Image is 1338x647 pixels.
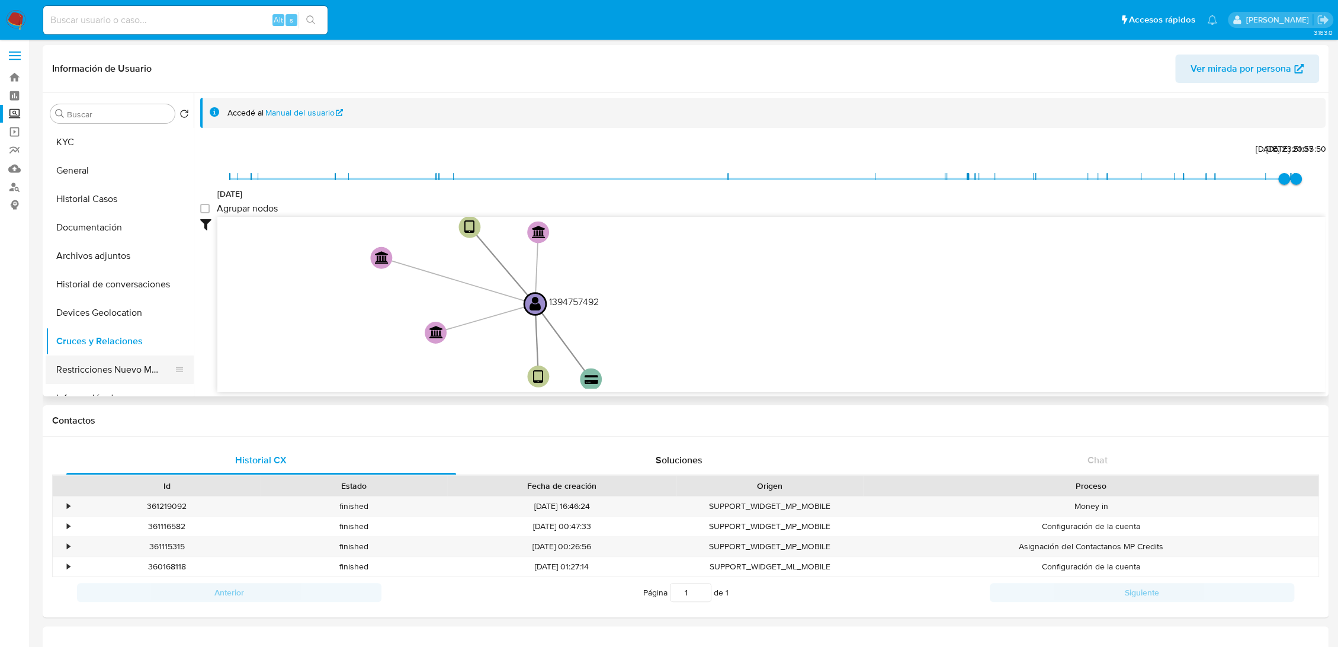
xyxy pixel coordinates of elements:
[1266,143,1326,155] span: [DATE] 20:55:50
[530,296,541,312] text: 
[990,583,1294,602] button: Siguiente
[67,541,70,552] div: •
[447,497,676,516] div: [DATE] 16:46:24
[1256,143,1313,155] span: [DATE] 23:51:07
[863,557,1318,576] div: Configuración de la cuenta
[548,294,598,309] text: 1394757492
[82,480,252,492] div: Id
[1175,55,1319,83] button: Ver mirada por persona
[179,109,189,122] button: Volver al orden por defecto
[235,453,287,467] span: Historial CX
[447,517,676,536] div: [DATE] 00:47:33
[676,497,863,516] div: SUPPORT_WIDGET_MP_MOBILE
[1207,15,1217,25] a: Notificaciones
[533,369,543,385] text: 
[55,109,65,118] button: Buscar
[46,299,194,327] button: Devices Geolocation
[46,384,194,412] button: Información de accesos
[429,326,443,338] text: 
[217,188,243,200] span: [DATE]
[227,107,264,118] span: Accedé al
[290,14,293,25] span: s
[73,497,260,516] div: 361219092
[73,517,260,536] div: 361116582
[268,480,438,492] div: Estado
[1087,453,1108,467] span: Chat
[260,517,447,536] div: finished
[46,355,184,384] button: Restricciones Nuevo Mundo
[447,557,676,576] div: [DATE] 01:27:14
[585,374,598,385] text: 
[685,480,855,492] div: Origen
[67,109,170,120] input: Buscar
[274,14,283,25] span: Alt
[217,203,278,214] span: Agrupar nodos
[643,583,729,602] span: Página de
[46,185,194,213] button: Historial Casos
[1246,14,1313,25] p: fernando.ftapiamartinez@mercadolibre.com.mx
[863,537,1318,556] div: Asignación del Contactanos MP Credits
[260,497,447,516] div: finished
[46,270,194,299] button: Historial de conversaciones
[67,521,70,532] div: •
[863,497,1318,516] div: Money in
[531,226,546,238] text: 
[375,251,389,264] text: 
[46,327,194,355] button: Cruces y Relaciones
[46,128,194,156] button: KYC
[43,12,328,28] input: Buscar usuario o caso...
[1191,55,1291,83] span: Ver mirada por persona
[676,517,863,536] div: SUPPORT_WIDGET_MP_MOBILE
[656,453,702,467] span: Soluciones
[77,583,381,602] button: Anterior
[1317,14,1329,26] a: Salir
[260,557,447,576] div: finished
[46,242,194,270] button: Archivos adjuntos
[1129,14,1195,26] span: Accesos rápidos
[265,107,344,118] a: Manual del usuario
[73,557,260,576] div: 360168118
[46,213,194,242] button: Documentación
[52,415,1319,427] h1: Contactos
[67,561,70,572] div: •
[676,537,863,556] div: SUPPORT_WIDGET_MP_MOBILE
[726,587,729,598] span: 1
[863,517,1318,536] div: Configuración de la cuenta
[73,537,260,556] div: 361115315
[67,501,70,512] div: •
[447,537,676,556] div: [DATE] 00:26:56
[871,480,1310,492] div: Proceso
[464,219,474,235] text: 
[455,480,668,492] div: Fecha de creación
[46,156,194,185] button: General
[676,557,863,576] div: SUPPORT_WIDGET_ML_MOBILE
[299,12,323,28] button: search-icon
[200,204,210,213] input: Agrupar nodos
[260,537,447,556] div: finished
[52,63,152,75] h1: Información de Usuario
